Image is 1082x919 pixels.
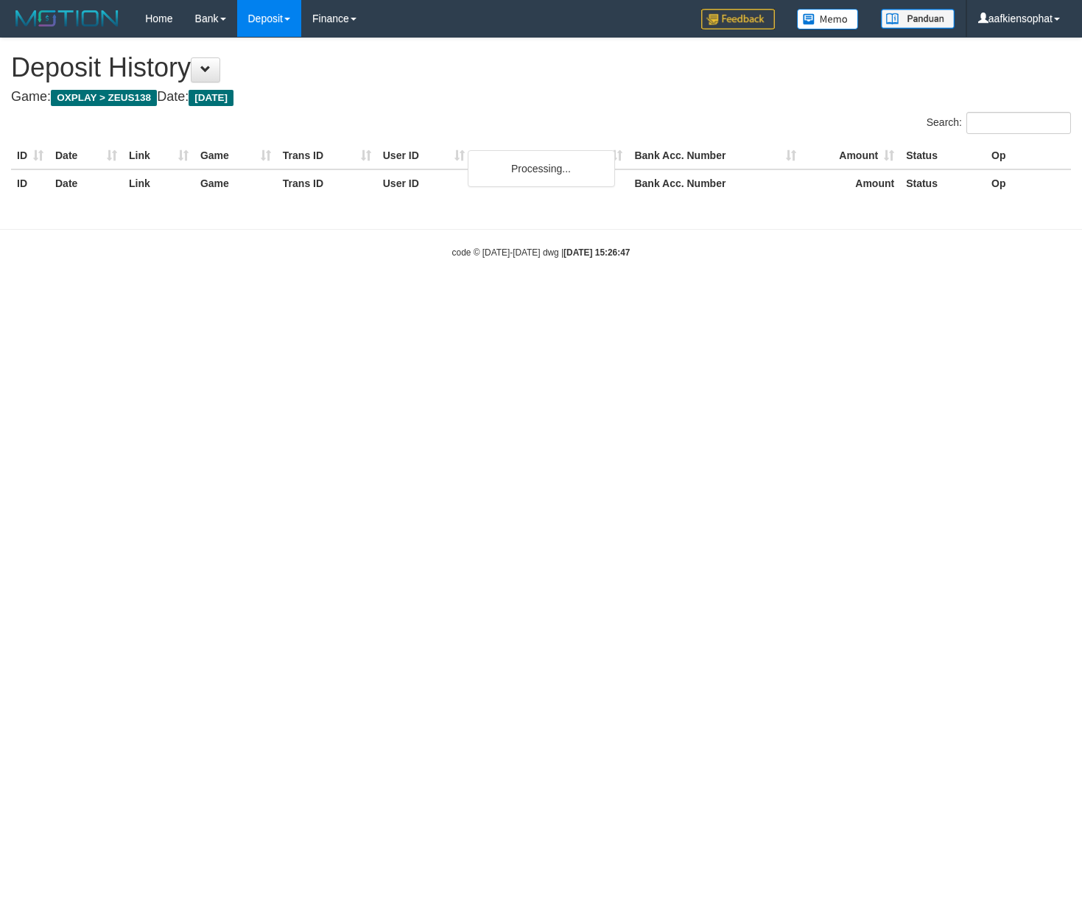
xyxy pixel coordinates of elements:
img: panduan.png [881,9,955,29]
th: Amount [802,169,900,197]
th: User ID [377,142,471,169]
th: Status [900,169,986,197]
th: Link [123,169,194,197]
th: Status [900,142,986,169]
input: Search: [966,112,1071,134]
img: Button%20Memo.svg [797,9,859,29]
th: Bank Acc. Number [628,169,802,197]
th: Date [49,169,123,197]
th: Bank Acc. Name [471,142,629,169]
img: MOTION_logo.png [11,7,123,29]
div: Processing... [468,150,615,187]
th: Link [123,142,194,169]
th: Amount [802,142,900,169]
th: User ID [377,169,471,197]
span: [DATE] [189,90,233,106]
th: Trans ID [277,142,377,169]
th: Game [194,142,277,169]
strong: [DATE] 15:26:47 [563,247,630,258]
th: Op [986,169,1071,197]
th: Op [986,142,1071,169]
th: Bank Acc. Number [628,142,802,169]
h4: Game: Date: [11,90,1071,105]
label: Search: [927,112,1071,134]
th: Date [49,142,123,169]
h1: Deposit History [11,53,1071,82]
th: ID [11,142,49,169]
span: OXPLAY > ZEUS138 [51,90,157,106]
small: code © [DATE]-[DATE] dwg | [452,247,630,258]
img: Feedback.jpg [701,9,775,29]
th: Trans ID [277,169,377,197]
th: Game [194,169,277,197]
th: ID [11,169,49,197]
